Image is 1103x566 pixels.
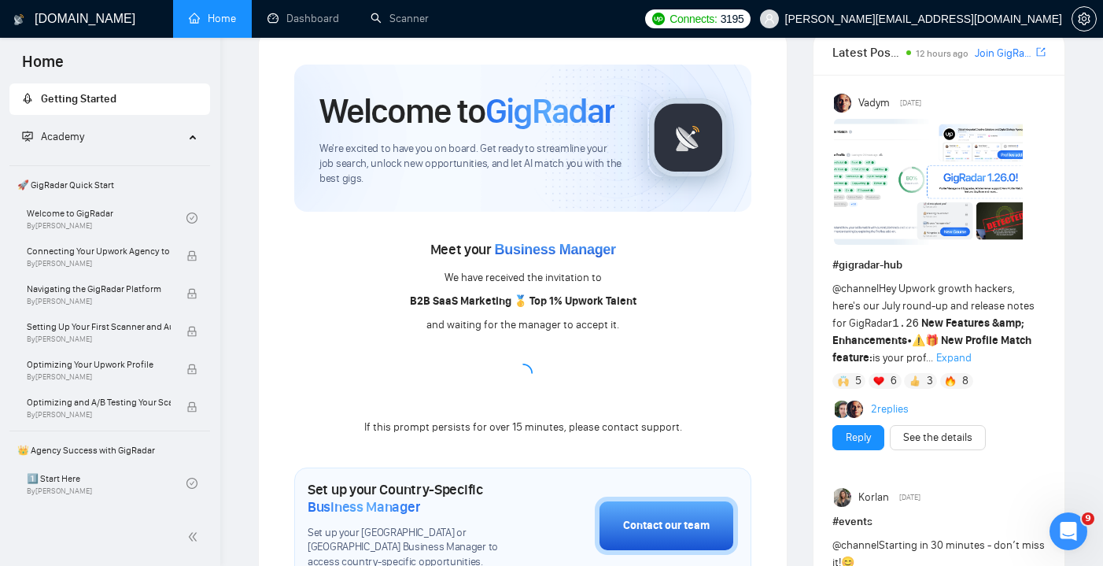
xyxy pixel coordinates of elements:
span: Korlan [858,489,889,506]
span: Business Manager [495,242,616,257]
span: lock [186,401,197,412]
h1: Welcome to [319,90,614,132]
span: We're excited to have you on board. Get ready to streamline your job search, unlock new opportuni... [319,142,622,187]
span: fund-projection-screen [22,131,33,142]
a: Join GigRadar Slack Community [975,45,1033,62]
span: Business Manager [308,498,420,516]
strong: New Features &amp; Enhancements [832,316,1024,347]
span: Getting Started [41,92,116,105]
span: lock [186,288,197,299]
span: 🚀 GigRadar Quick Start [11,169,208,201]
b: B2B SaaS Marketing 🥇 Top 1% Upwork Talent [410,294,636,308]
a: dashboardDashboard [267,12,339,25]
div: and waiting for the manager to accept it. [426,316,619,334]
h1: # gigradar-hub [832,257,1046,274]
span: 9 [1082,512,1094,525]
h1: # events [832,513,1046,531]
div: We have received the invitation to [445,269,602,287]
span: double-left [187,529,203,545]
div: Contact our team [623,517,710,535]
button: See the details [890,425,986,450]
span: loading [511,362,533,384]
span: rocket [22,93,33,104]
img: 🙌 [838,375,849,387]
span: Connects: [670,10,717,28]
span: By [PERSON_NAME] [27,372,171,382]
span: Optimizing and A/B Testing Your Scanner for Better Results [27,394,171,410]
span: setting [1072,13,1096,25]
img: 🔥 [945,375,956,387]
span: GigRadar [485,90,614,132]
div: If this prompt persists for over 15 minutes, please contact support. [364,419,682,436]
span: user [764,13,775,24]
span: [DATE] [900,96,921,110]
span: Meet your [430,241,616,258]
a: export [1036,45,1046,60]
span: lock [186,250,197,261]
span: 3195 [721,10,744,28]
a: 1️⃣ Start HereBy[PERSON_NAME] [27,466,186,501]
a: Reply [846,429,871,446]
button: Contact our team [595,497,738,555]
span: Optimizing Your Upwork Profile [27,357,171,372]
span: By [PERSON_NAME] [27,335,171,344]
span: By [PERSON_NAME] [27,297,171,306]
code: 1.26 [892,317,919,330]
span: 8 [962,373,968,389]
span: @channel [832,282,879,295]
span: By [PERSON_NAME] [27,259,171,268]
span: @channel [832,538,879,552]
iframe: Intercom live chat [1050,512,1087,550]
span: Hey Upwork growth hackers, here's our July round-up and release notes for GigRadar • is your prof... [832,282,1035,364]
span: lock [186,364,197,375]
span: Navigating the GigRadar Platform [27,281,171,297]
img: Vadym [834,94,853,113]
span: Connecting Your Upwork Agency to GigRadar [27,243,171,259]
span: 12 hours ago [916,48,968,59]
a: searchScanner [371,12,429,25]
a: See the details [903,429,972,446]
span: Vadym [858,94,890,112]
span: Academy [22,130,84,143]
button: Reply [832,425,884,450]
span: 6 [891,373,897,389]
span: [DATE] [899,490,920,505]
span: Expand [936,351,972,364]
li: Getting Started [9,83,210,115]
a: homeHome [189,12,236,25]
button: setting [1072,6,1097,31]
span: check-circle [186,213,197,224]
img: Korlan [834,488,853,507]
img: logo [13,7,24,32]
span: lock [186,326,197,337]
span: Latest Posts from the GigRadar Community [832,43,901,62]
a: 2replies [871,401,909,417]
span: check-circle [186,478,197,489]
img: gigradar-logo.png [649,98,728,177]
img: 👍 [909,375,920,387]
img: upwork-logo.png [652,13,665,25]
h1: Set up your Country-Specific [308,481,516,516]
span: Academy [41,130,84,143]
span: By [PERSON_NAME] [27,410,171,420]
span: 👑 Agency Success with GigRadar [11,435,208,466]
span: Home [9,50,76,83]
span: Setting Up Your First Scanner and Auto-Bidder [27,319,171,335]
span: 🎁 [925,334,939,347]
span: 5 [855,373,861,389]
a: setting [1072,13,1097,25]
span: export [1036,46,1046,58]
span: 3 [927,373,933,389]
a: Welcome to GigRadarBy[PERSON_NAME] [27,201,186,235]
img: F09AC4U7ATU-image.png [834,119,1023,245]
span: ⚠️ [912,334,925,347]
img: ❤️ [873,375,884,387]
img: Alex B [835,401,852,418]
